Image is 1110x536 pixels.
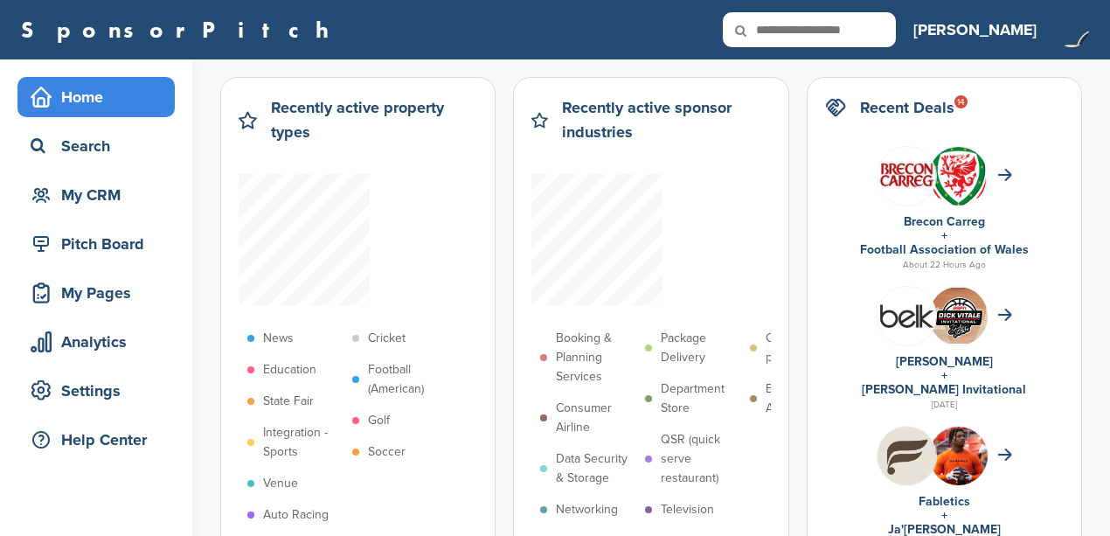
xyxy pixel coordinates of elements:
[26,424,175,456] div: Help Center
[929,147,988,214] img: 170px football association of wales logo.svg
[661,329,741,367] p: Package Delivery
[1040,466,1096,522] iframe: Button to launch messaging window
[941,228,947,243] a: +
[263,505,329,525] p: Auto Racing
[913,10,1037,49] a: [PERSON_NAME]
[556,399,636,437] p: Consumer Airline
[17,420,175,460] a: Help Center
[26,326,175,358] div: Analytics
[825,397,1064,413] div: [DATE]
[556,449,636,488] p: Data Security & Storage
[556,500,618,519] p: Networking
[904,214,985,229] a: Brecon Carreg
[929,288,988,343] img: Cleanshot 2025 09 07 at 20.31.59 2x
[263,423,343,462] p: Integration - Sports
[263,392,314,411] p: State Fair
[661,430,741,488] p: QSR (quick serve restaurant)
[562,95,771,144] h2: Recently active sponsor industries
[17,175,175,215] a: My CRM
[556,329,636,386] p: Booking & Planning Services
[263,474,298,493] p: Venue
[17,371,175,411] a: Settings
[17,77,175,117] a: Home
[878,147,936,205] img: Fvoowbej 400x400
[26,179,175,211] div: My CRM
[368,329,406,348] p: Cricket
[368,411,390,430] p: Golf
[661,379,741,418] p: Department Store
[17,224,175,264] a: Pitch Board
[17,322,175,362] a: Analytics
[766,379,846,418] p: Bathroom Appliances
[26,81,175,113] div: Home
[661,500,714,519] p: Television
[271,95,477,144] h2: Recently active property types
[26,228,175,260] div: Pitch Board
[941,508,947,523] a: +
[862,382,1026,397] a: [PERSON_NAME] Invitational
[263,329,294,348] p: News
[17,126,175,166] a: Search
[919,494,970,509] a: Fabletics
[368,442,406,462] p: Soccer
[954,95,968,108] div: 14
[368,360,448,399] p: Football (American)
[21,18,340,41] a: SponsorPitch
[860,242,1029,257] a: Football Association of Wales
[913,17,1037,42] h3: [PERSON_NAME]
[878,287,936,345] img: L 1bnuap 400x400
[766,329,846,367] p: Cleaning products
[26,375,175,407] div: Settings
[860,95,954,120] h2: Recent Deals
[825,257,1064,273] div: About 22 Hours Ago
[878,427,936,485] img: Hb geub1 400x400
[17,273,175,313] a: My Pages
[263,360,316,379] p: Education
[26,130,175,162] div: Search
[941,368,947,383] a: +
[929,427,988,497] img: Ja'marr chase
[26,277,175,309] div: My Pages
[896,354,993,369] a: [PERSON_NAME]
